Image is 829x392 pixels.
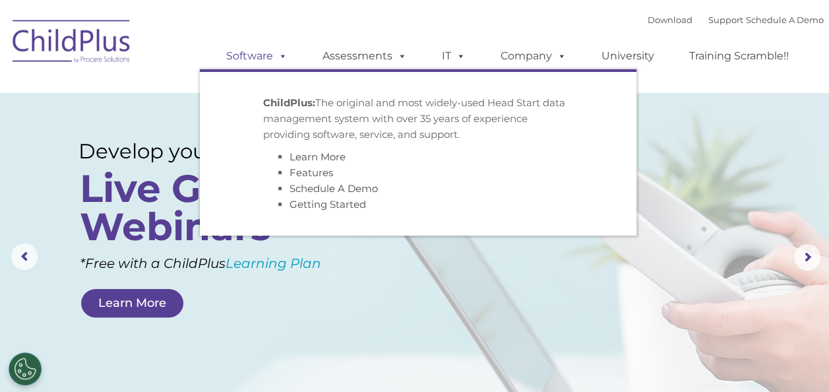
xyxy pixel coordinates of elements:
[9,352,42,385] button: Cookies Settings
[648,15,692,25] a: Download
[429,43,479,69] a: IT
[746,15,824,25] a: Schedule A Demo
[290,198,366,211] a: Getting Started
[290,182,378,195] a: Schedule A Demo
[78,139,353,164] rs-layer: Develop your skills with
[708,15,743,25] a: Support
[80,251,373,276] rs-layer: *Free with a ChildPlus
[676,43,802,69] a: Training Scramble!!
[588,43,667,69] a: University
[226,255,321,271] a: Learning Plan
[213,43,301,69] a: Software
[263,96,315,109] strong: ChildPlus:
[183,87,224,97] span: Last name
[290,150,346,163] a: Learn More
[290,166,333,179] a: Features
[80,170,350,246] rs-layer: Live Group Webinars
[309,43,420,69] a: Assessments
[648,15,824,25] font: |
[487,43,580,69] a: Company
[81,289,183,317] a: Learn More
[6,11,138,77] img: ChildPlus by Procare Solutions
[183,141,239,151] span: Phone number
[263,95,573,143] p: The original and most widely-used Head Start data management system with over 35 years of experie...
